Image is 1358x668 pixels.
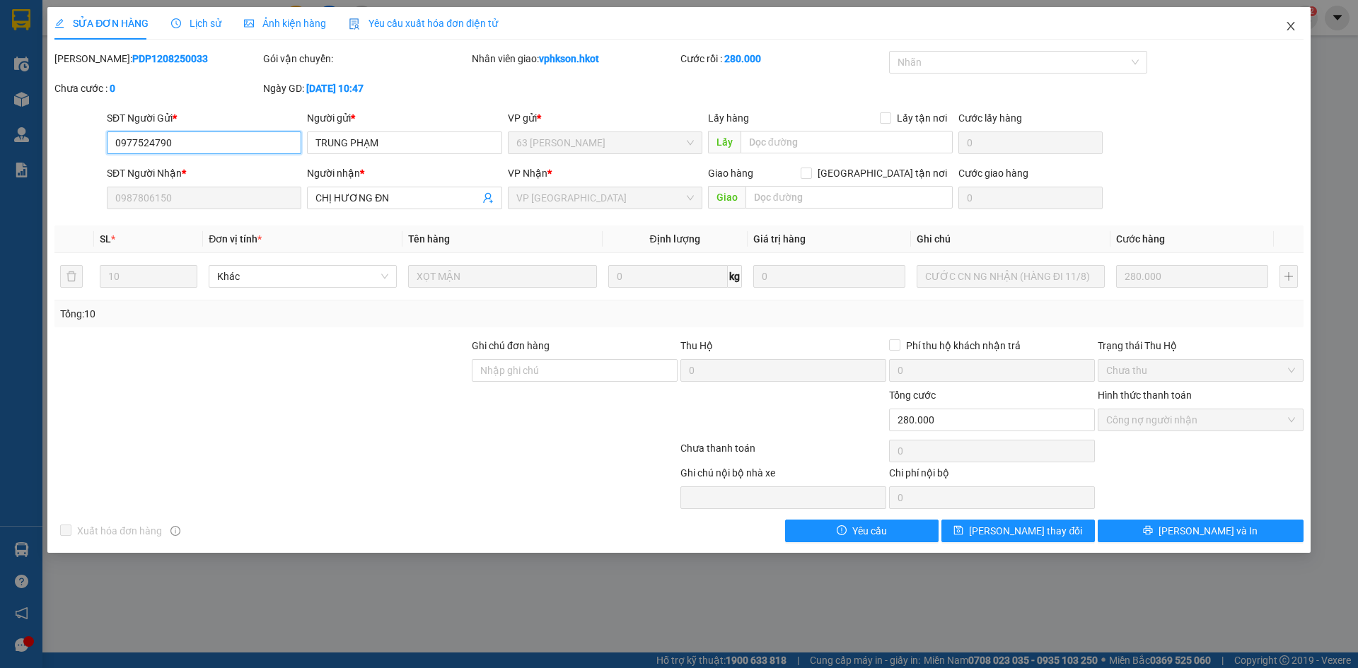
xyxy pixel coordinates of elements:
span: Giao hàng [708,168,753,179]
div: Chưa thanh toán [679,440,888,465]
span: Phí thu hộ khách nhận trả [900,338,1026,353]
span: Yêu cầu [852,523,887,539]
input: 0 [1116,265,1268,288]
span: save [953,525,963,537]
span: Chưa thu [1106,360,1295,381]
span: Định lượng [650,233,700,245]
div: Ngày GD: [263,81,469,96]
div: Trạng thái Thu Hộ [1098,338,1304,353]
input: Cước lấy hàng [958,131,1103,154]
span: user-add [482,192,494,204]
span: Lấy [708,131,741,153]
div: Cước rồi : [680,51,886,66]
span: Cước hàng [1116,233,1165,245]
span: Lấy tận nơi [891,110,953,126]
span: picture [244,18,254,28]
button: exclamation-circleYêu cầu [785,520,939,542]
div: Người gửi [307,110,501,126]
div: [PERSON_NAME]: [54,51,260,66]
button: printer[PERSON_NAME] và In [1098,520,1304,542]
div: SĐT Người Nhận [107,165,301,181]
span: clock-circle [171,18,181,28]
span: SỬA ĐƠN HÀNG [54,18,149,29]
div: Chi phí nội bộ [889,465,1095,486]
div: Tổng: 10 [60,306,524,322]
span: VP Đà Nẵng [516,187,694,209]
span: SL [100,233,111,245]
input: Dọc đường [745,186,953,209]
b: [DATE] 10:47 [306,83,364,94]
div: Gói vận chuyển: [263,51,469,66]
span: exclamation-circle [837,525,847,537]
span: VP Nhận [508,168,547,179]
span: close [1285,20,1296,32]
b: PDP1208250033 [132,53,208,64]
span: info-circle [170,526,180,536]
label: Hình thức thanh toán [1098,389,1192,401]
label: Cước lấy hàng [958,112,1022,124]
label: Ghi chú đơn hàng [472,340,550,351]
span: Đơn vị tính [209,233,262,245]
div: Người nhận [307,165,501,181]
label: Cước giao hàng [958,168,1028,179]
span: Khác [217,266,388,287]
span: Xuất hóa đơn hàng [71,523,168,539]
img: icon [349,18,360,30]
div: Ghi chú nội bộ nhà xe [680,465,886,486]
b: vphkson.hkot [539,53,599,64]
span: Giao [708,186,745,209]
span: Lịch sử [171,18,221,29]
span: edit [54,18,64,28]
input: Dọc đường [741,131,953,153]
input: VD: Bàn, Ghế [408,265,596,288]
span: [PERSON_NAME] và In [1159,523,1258,539]
span: kg [728,265,742,288]
span: [PERSON_NAME] thay đổi [969,523,1082,539]
div: VP gửi [508,110,702,126]
button: save[PERSON_NAME] thay đổi [941,520,1095,542]
input: Ghi Chú [917,265,1105,288]
div: Chưa cước : [54,81,260,96]
span: Thu Hộ [680,340,713,351]
span: [GEOGRAPHIC_DATA] tận nơi [812,165,953,181]
span: Tổng cước [889,389,936,401]
span: 63 Phan Đình Phùng [516,132,694,153]
th: Ghi chú [911,225,1110,253]
b: 0 [110,83,115,94]
input: Cước giao hàng [958,187,1103,209]
span: Công nợ người nhận [1106,409,1295,430]
div: SĐT Người Gửi [107,110,301,126]
button: delete [60,265,83,288]
input: Ghi chú đơn hàng [472,359,678,382]
span: Lấy hàng [708,112,749,124]
input: 0 [753,265,905,288]
span: Yêu cầu xuất hóa đơn điện tử [349,18,498,29]
span: Tên hàng [408,233,450,245]
button: plus [1279,265,1298,288]
span: printer [1143,525,1153,537]
div: Nhân viên giao: [472,51,678,66]
b: 280.000 [724,53,761,64]
span: Ảnh kiện hàng [244,18,326,29]
span: Giá trị hàng [753,233,806,245]
button: Close [1271,7,1311,47]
